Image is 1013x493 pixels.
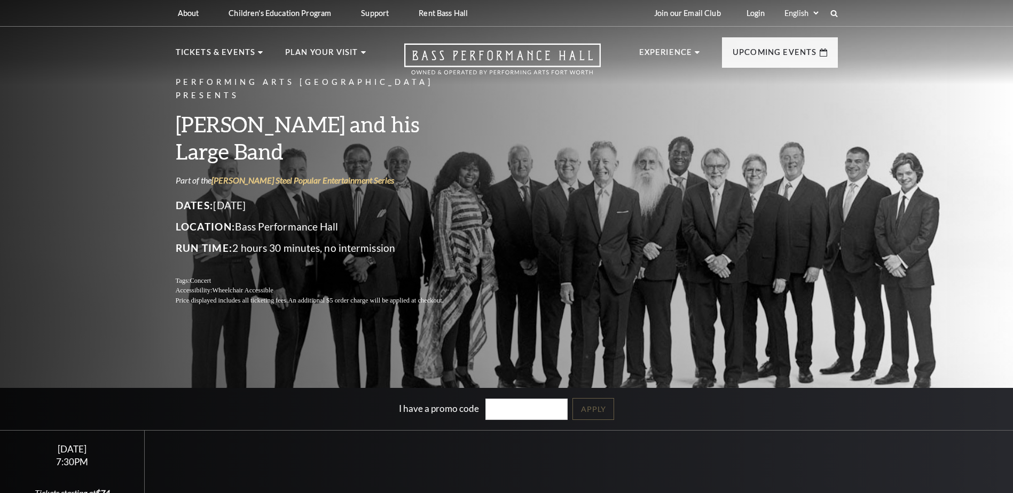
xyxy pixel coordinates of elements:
[176,76,469,102] p: Performing Arts [GEOGRAPHIC_DATA] Presents
[13,443,132,455] div: [DATE]
[782,8,820,18] select: Select:
[176,285,469,296] p: Accessibility:
[211,175,394,185] a: [PERSON_NAME] Steel Popular Entertainment Series
[176,197,469,214] p: [DATE]
[176,218,469,235] p: Bass Performance Hall
[176,276,469,286] p: Tags:
[419,9,468,18] p: Rent Bass Hall
[13,457,132,466] div: 7:30PM
[176,242,233,254] span: Run Time:
[176,199,214,211] span: Dates:
[176,110,469,165] h3: [PERSON_NAME] and his Large Band
[176,220,235,233] span: Location:
[176,174,469,186] p: Part of the
[178,9,199,18] p: About
[176,240,469,257] p: 2 hours 30 minutes, no intermission
[212,287,273,294] span: Wheelchair Accessible
[361,9,389,18] p: Support
[733,46,817,65] p: Upcoming Events
[285,46,358,65] p: Plan Your Visit
[229,9,331,18] p: Children's Education Program
[399,402,479,414] label: I have a promo code
[639,46,693,65] p: Experience
[190,277,211,284] span: Concert
[176,46,256,65] p: Tickets & Events
[176,296,469,306] p: Price displayed includes all ticketing fees.
[288,297,443,304] span: An additional $5 order charge will be applied at checkout.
